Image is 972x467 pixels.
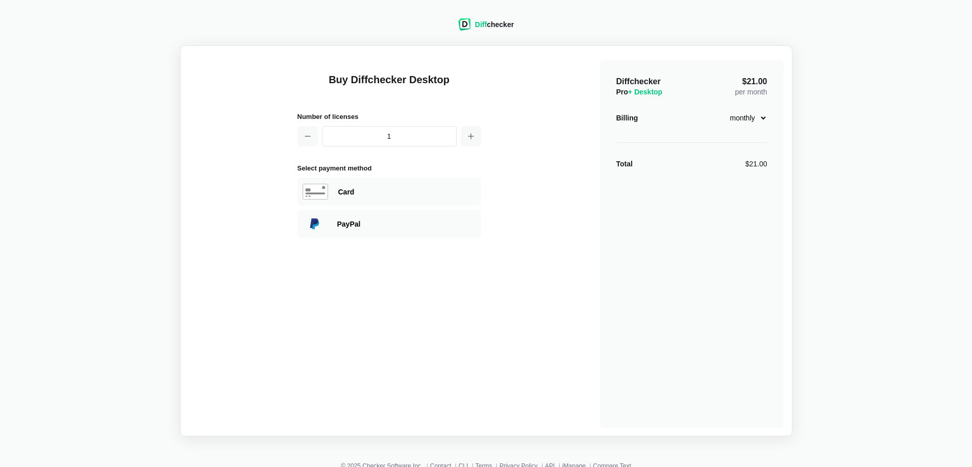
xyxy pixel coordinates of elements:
div: per month [735,77,767,97]
span: + Desktop [628,88,662,96]
h1: Buy Diffchecker Desktop [297,72,481,99]
div: Paying with PayPal [337,219,476,229]
span: Diffchecker [616,77,661,86]
span: Pro [616,88,663,96]
span: $21.00 [742,78,767,86]
div: checker [475,19,514,30]
div: $21.00 [745,159,767,169]
div: Paying with Card [297,178,481,206]
h2: Number of licenses [297,111,481,122]
strong: Total [616,160,633,168]
span: Diff [475,20,487,29]
div: Billing [616,113,638,123]
a: Diffchecker logoDiffchecker [458,24,514,32]
h2: Select payment method [297,163,481,174]
div: Paying with PayPal [297,210,481,238]
input: 1 [322,126,457,146]
img: Diffchecker logo [458,18,471,31]
div: Paying with Card [338,187,476,197]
